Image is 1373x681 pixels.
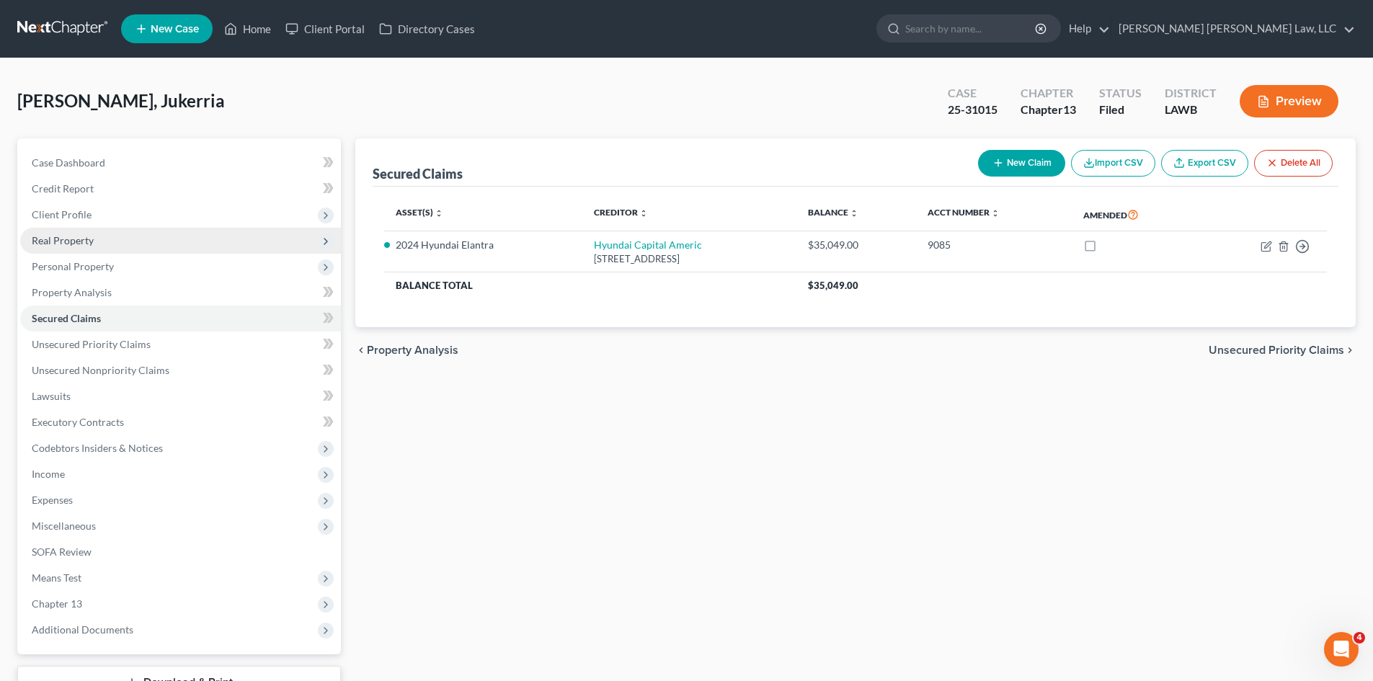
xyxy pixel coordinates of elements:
span: [PERSON_NAME], Jukerria [17,90,225,111]
a: Lawsuits [20,383,341,409]
span: Property Analysis [367,344,458,356]
a: Help [1062,16,1110,42]
div: Status [1099,85,1142,102]
a: Property Analysis [20,280,341,306]
div: Secured Claims [373,165,463,182]
i: unfold_more [639,209,648,218]
a: Export CSV [1161,150,1248,177]
button: Unsecured Priority Claims chevron_right [1209,344,1356,356]
i: chevron_right [1344,344,1356,356]
a: SOFA Review [20,539,341,565]
span: Personal Property [32,260,114,272]
span: SOFA Review [32,546,92,558]
a: Balance unfold_more [808,207,858,218]
span: Unsecured Priority Claims [1209,344,1344,356]
div: 9085 [928,238,1060,252]
div: $35,049.00 [808,238,905,252]
iframe: Intercom live chat [1324,632,1359,667]
button: New Claim [978,150,1065,177]
a: Case Dashboard [20,150,341,176]
span: Unsecured Nonpriority Claims [32,364,169,376]
span: Income [32,468,65,480]
i: unfold_more [991,209,1000,218]
a: Home [217,16,278,42]
span: Secured Claims [32,312,101,324]
a: Client Portal [278,16,372,42]
a: [PERSON_NAME] [PERSON_NAME] Law, LLC [1111,16,1355,42]
i: chevron_left [355,344,367,356]
i: unfold_more [850,209,858,218]
span: Miscellaneous [32,520,96,532]
span: Client Profile [32,208,92,221]
a: Unsecured Nonpriority Claims [20,357,341,383]
div: 25-31015 [948,102,997,118]
span: Means Test [32,571,81,584]
div: District [1165,85,1217,102]
th: Balance Total [384,272,796,298]
span: Additional Documents [32,623,133,636]
a: Executory Contracts [20,409,341,435]
button: Delete All [1254,150,1333,177]
span: Chapter 13 [32,597,82,610]
span: $35,049.00 [808,280,858,291]
span: Expenses [32,494,73,506]
a: Credit Report [20,176,341,202]
span: Case Dashboard [32,156,105,169]
a: Hyundai Capital Americ [594,239,702,251]
div: [STREET_ADDRESS] [594,252,785,266]
button: chevron_left Property Analysis [355,344,458,356]
span: Unsecured Priority Claims [32,338,151,350]
span: Executory Contracts [32,416,124,428]
span: Lawsuits [32,390,71,402]
a: Secured Claims [20,306,341,331]
span: Codebtors Insiders & Notices [32,442,163,454]
button: Preview [1240,85,1338,117]
button: Import CSV [1071,150,1155,177]
a: Directory Cases [372,16,482,42]
a: Acct Number unfold_more [928,207,1000,218]
li: 2024 Hyundai Elantra [396,238,570,252]
span: Real Property [32,234,94,246]
div: LAWB [1165,102,1217,118]
div: Case [948,85,997,102]
a: Unsecured Priority Claims [20,331,341,357]
input: Search by name... [905,15,1037,42]
span: 13 [1063,102,1076,116]
div: Chapter [1021,102,1076,118]
a: Creditor unfold_more [594,207,648,218]
i: unfold_more [435,209,443,218]
div: Filed [1099,102,1142,118]
th: Amended [1072,198,1200,231]
span: Property Analysis [32,286,112,298]
span: New Case [151,24,199,35]
a: Asset(s) unfold_more [396,207,443,218]
div: Chapter [1021,85,1076,102]
span: 4 [1354,632,1365,644]
span: Credit Report [32,182,94,195]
